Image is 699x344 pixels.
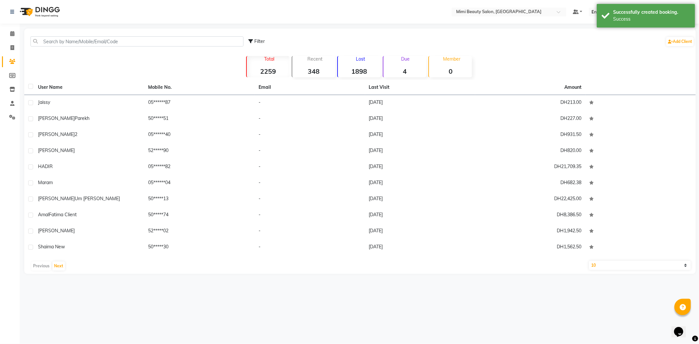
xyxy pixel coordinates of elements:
[49,212,77,218] span: Fatima Client
[475,191,586,207] td: DH22,425.00
[561,80,586,95] th: Amount
[38,212,49,218] span: Amal
[38,180,53,185] span: Maram
[38,196,75,201] span: [PERSON_NAME]
[338,67,381,75] strong: 1898
[365,191,476,207] td: [DATE]
[255,175,365,191] td: -
[432,56,472,62] p: Member
[38,115,75,121] span: [PERSON_NAME]
[255,127,365,143] td: -
[249,56,290,62] p: Total
[38,244,65,250] span: Shaima New
[671,318,692,337] iframe: chat widget
[255,207,365,223] td: -
[295,56,335,62] p: Recent
[38,163,53,169] span: HADIR
[75,131,77,137] span: 2
[75,196,120,201] span: Um [PERSON_NAME]
[365,95,476,111] td: [DATE]
[52,261,65,271] button: Next
[247,67,290,75] strong: 2259
[613,9,690,16] div: Successfully created booking.
[475,223,586,239] td: DH1,942.50
[365,127,476,143] td: [DATE]
[255,80,365,95] th: Email
[38,99,50,105] span: Jaissy
[34,80,145,95] th: User Name
[475,127,586,143] td: DH931.50
[255,143,365,159] td: -
[365,159,476,175] td: [DATE]
[383,67,426,75] strong: 4
[255,191,365,207] td: -
[254,38,265,44] span: Filter
[429,67,472,75] strong: 0
[340,56,381,62] p: Lost
[365,207,476,223] td: [DATE]
[475,175,586,191] td: DH682.38
[613,16,690,23] div: Success
[365,239,476,256] td: [DATE]
[38,131,75,137] span: [PERSON_NAME]
[666,37,694,46] a: Add Client
[75,115,89,121] span: Parekh
[365,223,476,239] td: [DATE]
[475,159,586,175] td: DH21,709.35
[365,80,476,95] th: Last Visit
[385,56,426,62] p: Due
[365,111,476,127] td: [DATE]
[38,147,75,153] span: [PERSON_NAME]
[475,239,586,256] td: DH1,562.50
[255,159,365,175] td: -
[365,175,476,191] td: [DATE]
[255,239,365,256] td: -
[17,3,62,21] img: logo
[255,111,365,127] td: -
[145,80,255,95] th: Mobile No.
[475,207,586,223] td: DH8,386.50
[30,36,243,47] input: Search by Name/Mobile/Email/Code
[475,111,586,127] td: DH227.00
[475,143,586,159] td: DH820.00
[475,95,586,111] td: DH213.00
[255,223,365,239] td: -
[38,228,75,234] span: [PERSON_NAME]
[365,143,476,159] td: [DATE]
[292,67,335,75] strong: 348
[255,95,365,111] td: -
